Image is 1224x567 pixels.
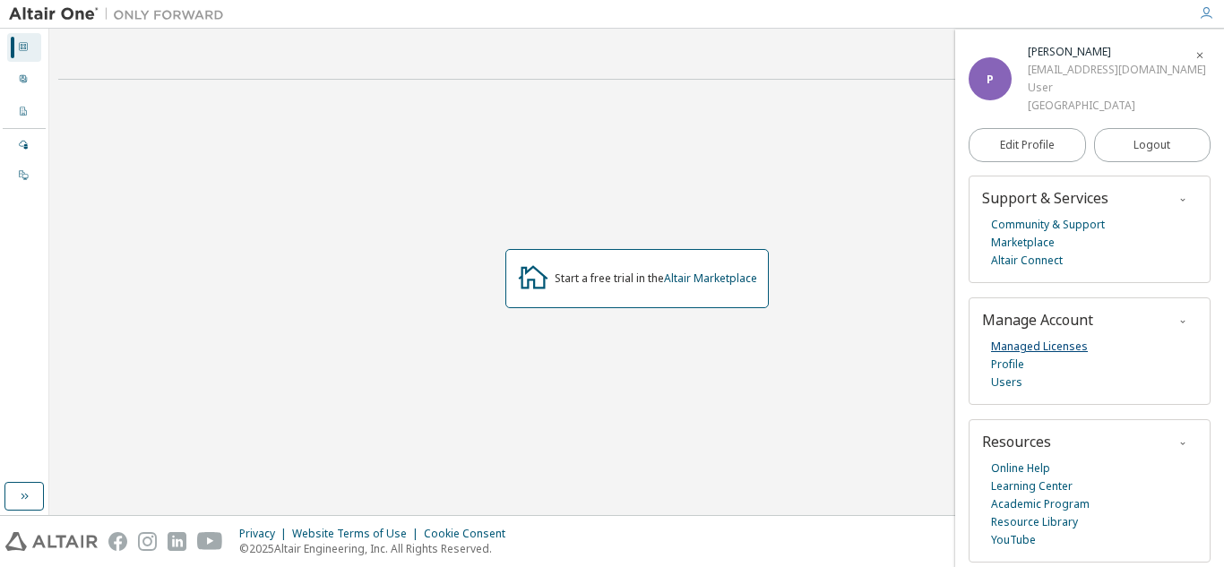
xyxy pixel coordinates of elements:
[7,131,41,159] div: Managed
[1094,128,1211,162] button: Logout
[1028,43,1206,61] div: Priscilla Cole
[239,527,292,541] div: Privacy
[991,252,1063,270] a: Altair Connect
[664,271,757,286] a: Altair Marketplace
[7,98,41,126] div: Company Profile
[239,541,516,556] p: © 2025 Altair Engineering, Inc. All Rights Reserved.
[991,531,1036,549] a: YouTube
[991,234,1055,252] a: Marketplace
[991,513,1078,531] a: Resource Library
[108,532,127,551] img: facebook.svg
[424,527,516,541] div: Cookie Consent
[7,161,41,190] div: On Prem
[197,532,223,551] img: youtube.svg
[168,532,186,551] img: linkedin.svg
[987,72,994,87] span: P
[1000,138,1055,152] span: Edit Profile
[969,128,1086,162] a: Edit Profile
[982,310,1093,330] span: Manage Account
[555,271,757,286] div: Start a free trial in the
[9,5,233,23] img: Altair One
[991,374,1022,391] a: Users
[991,477,1073,495] a: Learning Center
[7,33,41,62] div: Dashboard
[991,338,1088,356] a: Managed Licenses
[1028,61,1206,79] div: [EMAIL_ADDRESS][DOMAIN_NAME]
[138,532,157,551] img: instagram.svg
[982,188,1108,208] span: Support & Services
[1133,136,1170,154] span: Logout
[991,460,1050,477] a: Online Help
[991,356,1024,374] a: Profile
[982,432,1051,451] span: Resources
[991,216,1105,234] a: Community & Support
[7,65,41,94] div: User Profile
[5,532,98,551] img: altair_logo.svg
[292,527,424,541] div: Website Terms of Use
[1028,97,1206,115] div: [GEOGRAPHIC_DATA]
[1028,79,1206,97] div: User
[991,495,1090,513] a: Academic Program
